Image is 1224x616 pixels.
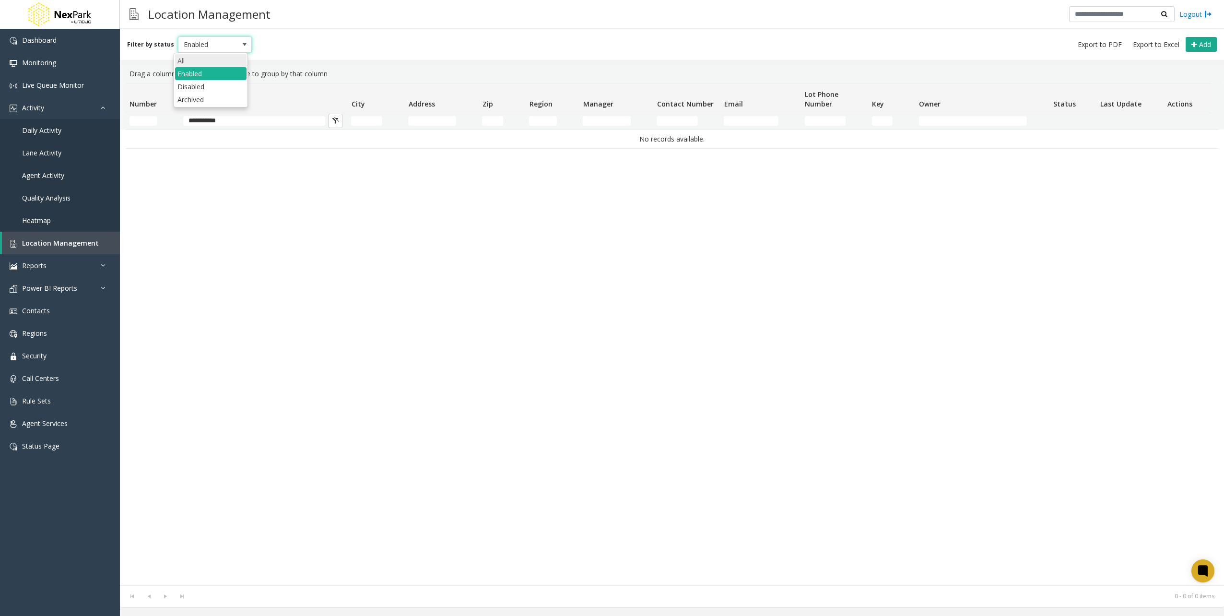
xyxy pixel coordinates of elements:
[178,37,237,52] span: Enabled
[22,171,64,180] span: Agent Activity
[724,116,778,126] input: Email Filter
[22,193,71,202] span: Quality Analysis
[10,375,17,383] img: 'icon'
[22,306,50,315] span: Contacts
[482,116,503,126] input: Zip Filter
[175,54,247,67] li: All
[1074,38,1126,51] button: Export to PDF
[22,419,68,428] span: Agent Services
[175,67,247,80] li: Enabled
[22,284,77,293] span: Power BI Reports
[525,112,579,130] td: Region Filter
[22,126,61,135] span: Daily Activity
[1204,9,1212,19] img: logout
[22,396,51,405] span: Rule Sets
[1100,99,1142,108] span: Last Update
[801,112,868,130] td: Lot Phone Number Filter
[175,93,247,106] li: Archived
[724,99,743,108] span: Email
[10,240,17,248] img: 'icon'
[196,592,1214,600] kendo-pager-info: 0 - 0 of 0 items
[10,82,17,90] img: 'icon'
[657,99,714,108] span: Contact Number
[22,374,59,383] span: Call Centers
[22,441,59,450] span: Status Page
[22,81,84,90] span: Live Queue Monitor
[129,99,157,108] span: Number
[872,99,884,108] span: Key
[352,99,365,108] span: City
[10,398,17,405] img: 'icon'
[10,353,17,360] img: 'icon'
[1164,83,1211,112] th: Actions
[1179,9,1212,19] a: Logout
[1199,40,1211,49] span: Add
[872,116,893,126] input: Key Filter
[127,40,174,49] label: Filter by status
[868,112,915,130] td: Key Filter
[22,238,99,248] span: Location Management
[919,116,1027,126] input: Owner Filter
[10,262,17,270] img: 'icon'
[2,232,120,254] a: Location Management
[408,116,456,126] input: Address Filter
[579,112,653,130] td: Manager Filter
[720,112,800,130] td: Email Filter
[1049,83,1096,112] th: Status
[22,216,51,225] span: Heatmap
[1164,112,1211,130] td: Actions Filter
[22,351,47,360] span: Security
[10,105,17,112] img: 'icon'
[22,58,56,67] span: Monitoring
[22,261,47,270] span: Reports
[22,329,47,338] span: Regions
[351,116,382,126] input: City Filter
[919,99,941,108] span: Owner
[915,112,1049,130] td: Owner Filter
[1186,37,1217,52] button: Add
[653,112,720,130] td: Contact Number Filter
[10,59,17,67] img: 'icon'
[1133,40,1179,49] span: Export to Excel
[10,308,17,315] img: 'icon'
[805,90,838,108] span: Lot Phone Number
[183,116,325,126] input: Name Filter
[10,443,17,450] img: 'icon'
[404,112,478,130] td: Address Filter
[347,112,404,130] td: City Filter
[483,99,493,108] span: Zip
[10,420,17,428] img: 'icon'
[129,116,157,126] input: Number Filter
[1078,40,1122,49] span: Export to PDF
[583,116,631,126] input: Manager Filter
[328,114,342,128] button: Clear
[143,2,275,26] h3: Location Management
[22,103,44,112] span: Activity
[1049,112,1096,130] td: Status Filter
[478,112,525,130] td: Zip Filter
[126,112,179,130] td: Number Filter
[126,130,1218,148] td: No records available.
[10,330,17,338] img: 'icon'
[10,37,17,45] img: 'icon'
[529,116,557,126] input: Region Filter
[10,285,17,293] img: 'icon'
[129,2,139,26] img: pageIcon
[657,116,698,126] input: Contact Number Filter
[1096,112,1164,130] td: Last Update Filter
[22,148,61,157] span: Lane Activity
[179,112,347,130] td: Name Filter
[409,99,435,108] span: Address
[530,99,553,108] span: Region
[805,116,846,126] input: Lot Phone Number Filter
[1129,38,1183,51] button: Export to Excel
[120,83,1224,585] div: Data table
[175,80,247,93] li: Disabled
[22,36,57,45] span: Dashboard
[583,99,613,108] span: Manager
[126,65,1218,83] div: Drag a column header and drop it here to group by that column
